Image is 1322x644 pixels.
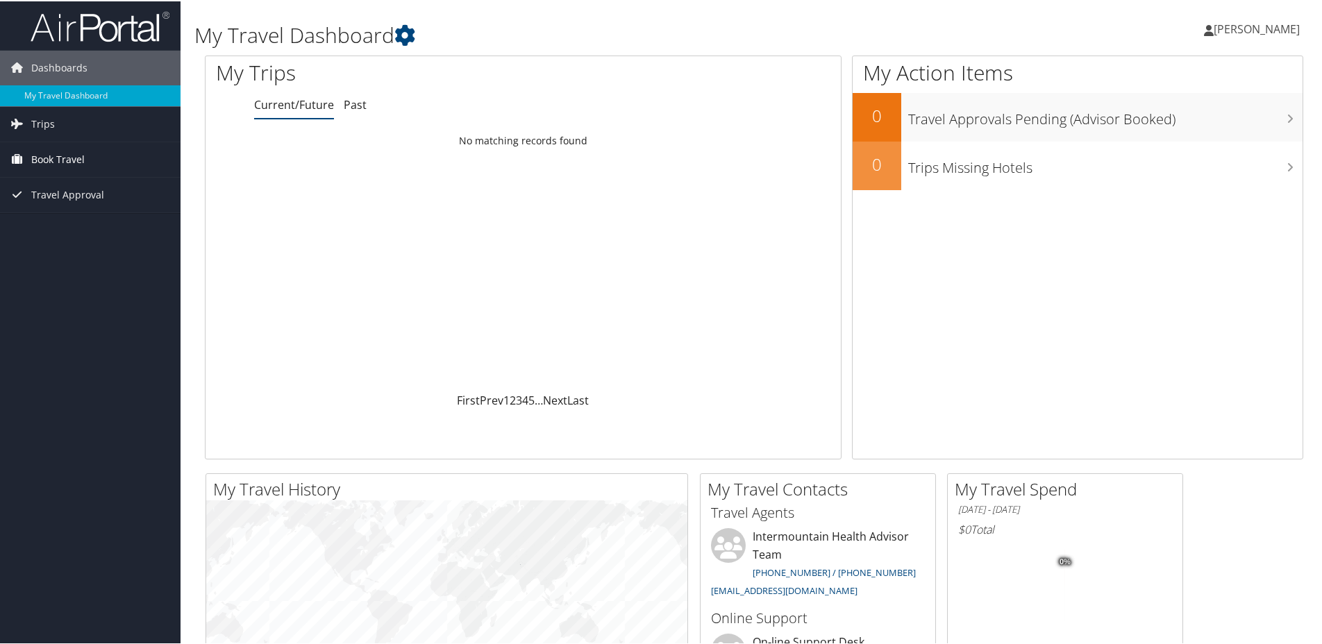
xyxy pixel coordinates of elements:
[31,176,104,211] span: Travel Approval
[853,151,901,175] h2: 0
[206,127,841,152] td: No matching records found
[522,391,528,407] a: 4
[516,391,522,407] a: 3
[908,101,1303,128] h3: Travel Approvals Pending (Advisor Booked)
[31,49,87,84] span: Dashboards
[344,96,367,111] a: Past
[567,391,589,407] a: Last
[194,19,941,49] h1: My Travel Dashboard
[1060,557,1071,565] tspan: 0%
[955,476,1182,500] h2: My Travel Spend
[213,476,687,500] h2: My Travel History
[31,141,85,176] span: Book Travel
[908,150,1303,176] h3: Trips Missing Hotels
[510,391,516,407] a: 2
[958,520,1172,536] h6: Total
[1204,7,1314,49] a: [PERSON_NAME]
[216,57,566,86] h1: My Trips
[480,391,503,407] a: Prev
[958,502,1172,515] h6: [DATE] - [DATE]
[708,476,935,500] h2: My Travel Contacts
[543,391,567,407] a: Next
[853,103,901,126] h2: 0
[711,583,857,595] a: [EMAIL_ADDRESS][DOMAIN_NAME]
[503,391,510,407] a: 1
[853,140,1303,189] a: 0Trips Missing Hotels
[1214,20,1300,35] span: [PERSON_NAME]
[457,391,480,407] a: First
[853,57,1303,86] h1: My Action Items
[704,527,932,601] li: Intermountain Health Advisor Team
[711,607,925,627] h3: Online Support
[254,96,334,111] a: Current/Future
[753,565,916,577] a: [PHONE_NUMBER] / [PHONE_NUMBER]
[31,9,169,42] img: airportal-logo.png
[528,391,535,407] a: 5
[958,520,971,536] span: $0
[711,502,925,521] h3: Travel Agents
[853,92,1303,140] a: 0Travel Approvals Pending (Advisor Booked)
[535,391,543,407] span: …
[31,105,55,140] span: Trips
